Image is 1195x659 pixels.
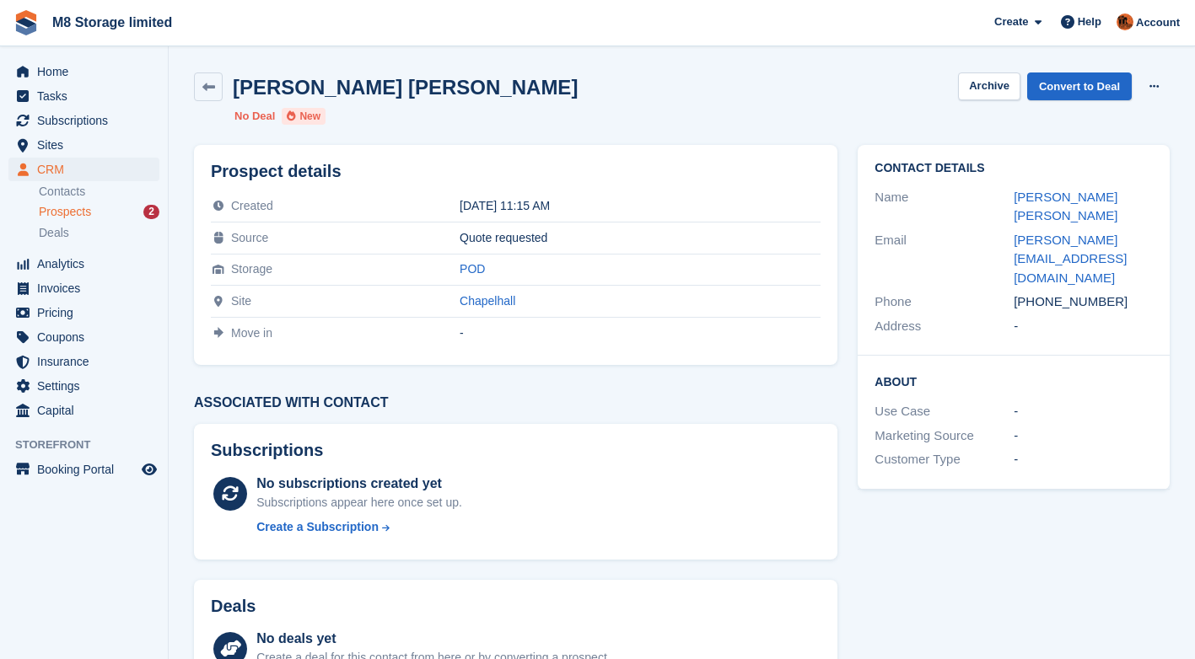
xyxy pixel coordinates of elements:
[256,474,462,494] div: No subscriptions created yet
[211,441,821,460] h2: Subscriptions
[875,188,1014,226] div: Name
[37,84,138,108] span: Tasks
[8,399,159,422] a: menu
[37,350,138,373] span: Insurance
[231,231,268,244] span: Source
[875,292,1014,312] div: Phone
[194,395,837,410] h3: Associated with contact
[875,426,1014,446] div: Marketing Source
[231,326,272,340] span: Move in
[8,276,159,300] a: menu
[8,158,159,181] a: menu
[37,399,138,422] span: Capital
[46,8,179,36] a: M8 Storage limited
[256,518,379,536] div: Create a Subscription
[875,372,1153,389] h2: About
[8,301,159,324] a: menu
[37,276,138,300] span: Invoices
[8,84,159,108] a: menu
[37,301,138,324] span: Pricing
[958,72,1020,100] button: Archive
[8,109,159,132] a: menu
[37,325,138,349] span: Coupons
[37,109,138,132] span: Subscriptions
[460,326,821,340] div: -
[460,294,515,308] a: Chapelhall
[231,262,272,276] span: Storage
[8,325,159,349] a: menu
[8,374,159,398] a: menu
[231,199,273,212] span: Created
[139,459,159,480] a: Preview store
[234,108,275,125] li: No Deal
[875,231,1014,288] div: Email
[256,629,610,649] div: No deals yet
[1014,317,1153,336] div: -
[39,184,159,200] a: Contacts
[143,205,159,219] div: 2
[1014,190,1117,223] a: [PERSON_NAME] [PERSON_NAME]
[1136,14,1180,31] span: Account
[39,203,159,221] a: Prospects 2
[994,13,1028,30] span: Create
[231,294,251,308] span: Site
[39,204,91,220] span: Prospects
[1014,450,1153,469] div: -
[1014,402,1153,421] div: -
[8,133,159,157] a: menu
[37,252,138,276] span: Analytics
[211,162,821,181] h2: Prospect details
[8,458,159,481] a: menu
[8,60,159,83] a: menu
[460,199,821,212] div: [DATE] 11:15 AM
[1117,13,1133,30] img: Andy McLafferty
[1014,426,1153,446] div: -
[37,60,138,83] span: Home
[256,518,462,536] a: Create a Subscription
[875,450,1014,469] div: Customer Type
[460,231,821,244] div: Quote requested
[1078,13,1101,30] span: Help
[256,494,462,512] div: Subscriptions appear here once set up.
[37,158,138,181] span: CRM
[13,10,39,35] img: stora-icon-8386f47178a22dfd0bd8f6a31ec36ba5ce8667c1dd55bd0f319d3a0aa187defe.svg
[1014,292,1153,312] div: [PHONE_NUMBER]
[15,437,168,453] span: Storefront
[1014,233,1127,285] a: [PERSON_NAME][EMAIL_ADDRESS][DOMAIN_NAME]
[233,76,578,99] h2: [PERSON_NAME] [PERSON_NAME]
[37,133,138,157] span: Sites
[39,224,159,242] a: Deals
[875,317,1014,336] div: Address
[39,225,69,241] span: Deals
[8,350,159,373] a: menu
[37,458,138,481] span: Booking Portal
[282,108,326,125] li: New
[460,262,485,276] a: POD
[875,162,1153,175] h2: Contact Details
[211,597,256,616] h2: Deals
[875,402,1014,421] div: Use Case
[1027,72,1132,100] a: Convert to Deal
[37,374,138,398] span: Settings
[8,252,159,276] a: menu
